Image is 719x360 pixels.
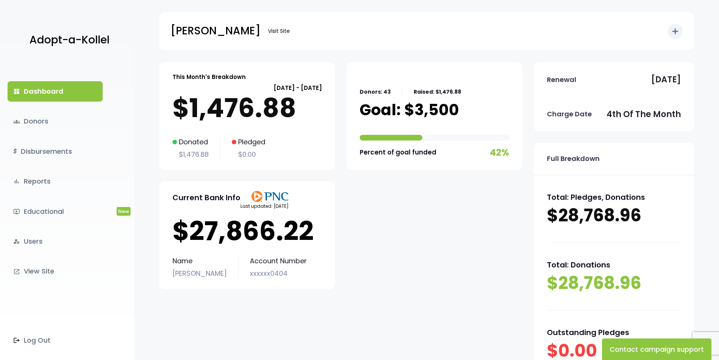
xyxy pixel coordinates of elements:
a: launchView Site [8,261,103,281]
a: $Disbursements [8,141,103,162]
a: Adopt-a-Kollel [26,22,109,59]
a: bar_chartReports [8,171,103,192]
p: [PERSON_NAME] [172,267,227,280]
p: $28,768.96 [547,272,681,295]
i: dashboard [13,88,20,95]
p: $28,768.96 [547,204,681,227]
i: launch [13,268,20,275]
p: Charge Date [547,108,592,120]
p: Outstanding Pledges [547,326,681,339]
p: Renewal [547,74,576,86]
p: [PERSON_NAME] [171,22,260,40]
i: $ [13,146,17,157]
span: New [117,207,131,216]
img: PNClogo.svg [251,191,289,202]
p: Raised: $1,476.88 [414,87,461,97]
a: Log Out [8,330,103,351]
p: Donated [172,136,209,148]
p: Name [172,255,227,267]
p: Goal: $3,500 [360,100,459,119]
p: Full Breakdown [547,153,600,165]
p: Account Number [250,255,307,267]
p: Total: Pledges, Donations [547,190,681,204]
p: $0.00 [232,148,265,161]
p: Adopt-a-Kollel [29,31,109,49]
span: groups [13,118,20,125]
i: bar_chart [13,178,20,185]
p: 4th of the month [607,107,681,122]
a: dashboardDashboard [8,81,103,102]
p: $27,866.22 [172,216,322,246]
p: Current Bank Info [172,191,240,204]
a: ondemand_videoEducationalNew [8,201,103,222]
p: Total: Donations [547,258,681,272]
p: 42% [490,144,509,161]
p: Last updated: [DATE] [240,202,289,210]
p: xxxxxx0404 [250,267,307,280]
i: ondemand_video [13,208,20,215]
button: Contact campaign support [602,338,711,360]
p: [DATE] - [DATE] [172,83,322,93]
i: manage_accounts [13,238,20,245]
p: $1,476.88 [172,93,322,123]
a: manage_accountsUsers [8,231,103,252]
a: groupsDonors [8,111,103,131]
p: Pledged [232,136,265,148]
p: $1,476.88 [172,148,209,161]
a: Visit Site [264,24,294,39]
p: Donors: 43 [360,87,391,97]
p: [DATE] [651,72,681,87]
p: This Month's Breakdown [172,72,246,82]
button: add [668,24,683,39]
p: Percent of goal funded [360,147,436,158]
i: add [671,27,680,36]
